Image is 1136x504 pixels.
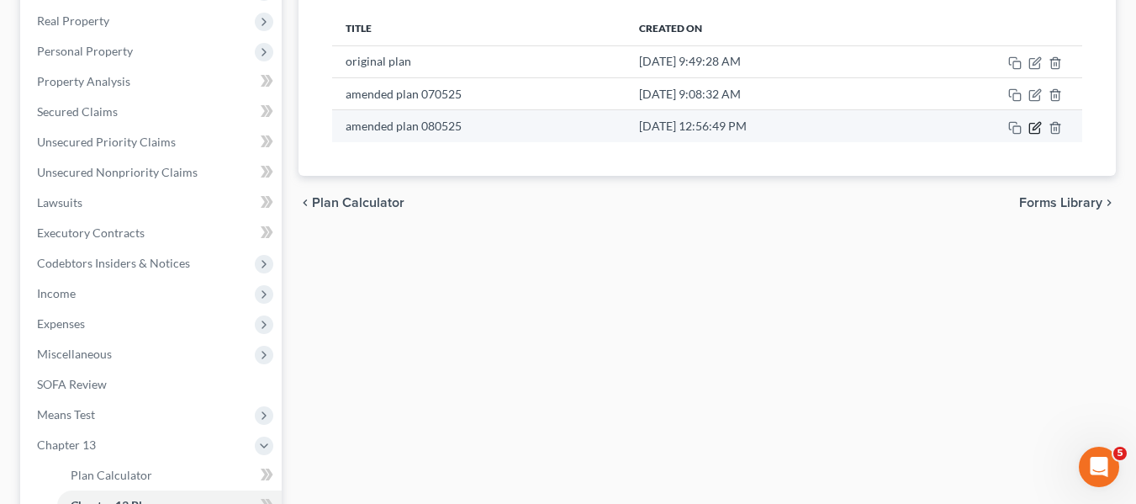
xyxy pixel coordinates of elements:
[37,438,96,452] span: Chapter 13
[37,225,145,240] span: Executory Contracts
[37,74,130,88] span: Property Analysis
[37,316,85,331] span: Expenses
[37,195,82,210] span: Lawsuits
[37,104,118,119] span: Secured Claims
[332,45,626,77] td: original plan
[24,369,282,400] a: SOFA Review
[626,45,902,77] td: [DATE] 9:49:28 AM
[626,12,902,45] th: Created On
[626,77,902,109] td: [DATE] 9:08:32 AM
[312,196,404,210] span: Plan Calculator
[24,66,282,97] a: Property Analysis
[24,218,282,248] a: Executory Contracts
[332,77,626,109] td: amended plan 070525
[24,157,282,188] a: Unsecured Nonpriority Claims
[37,286,76,300] span: Income
[37,407,95,422] span: Means Test
[1019,196,1102,210] span: Forms Library
[37,347,112,361] span: Miscellaneous
[57,460,282,491] a: Plan Calculator
[71,468,152,482] span: Plan Calculator
[1102,196,1116,210] i: chevron_right
[1019,196,1116,210] button: Forms Library chevron_right
[299,196,312,210] i: chevron_left
[24,188,282,218] a: Lawsuits
[332,110,626,142] td: amended plan 080525
[37,135,176,149] span: Unsecured Priority Claims
[626,110,902,142] td: [DATE] 12:56:49 PM
[37,256,190,270] span: Codebtors Insiders & Notices
[332,12,626,45] th: Title
[37,165,198,179] span: Unsecured Nonpriority Claims
[299,196,404,210] button: chevron_left Plan Calculator
[24,127,282,157] a: Unsecured Priority Claims
[37,44,133,58] span: Personal Property
[37,377,107,391] span: SOFA Review
[37,13,109,28] span: Real Property
[1113,447,1127,460] span: 5
[1079,447,1119,487] iframe: Intercom live chat
[24,97,282,127] a: Secured Claims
